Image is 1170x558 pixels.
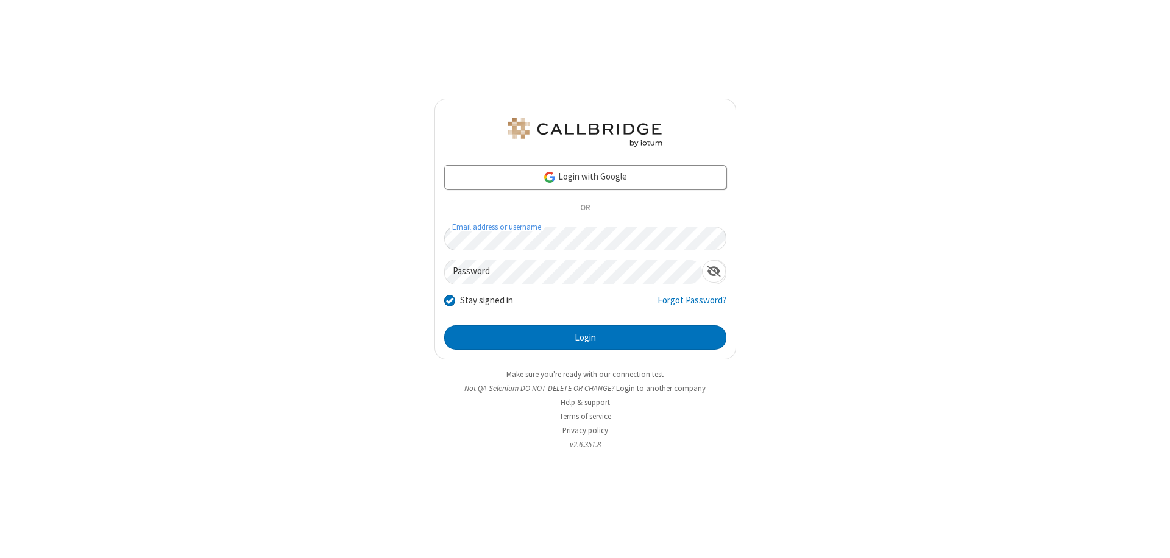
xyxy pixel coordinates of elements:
input: Password [445,260,702,284]
button: Login to another company [616,383,706,394]
img: google-icon.png [543,171,556,184]
a: Privacy policy [562,425,608,436]
li: v2.6.351.8 [434,439,736,450]
a: Terms of service [559,411,611,422]
input: Email address or username [444,227,726,250]
a: Login with Google [444,165,726,189]
a: Make sure you're ready with our connection test [506,369,664,380]
div: Show password [702,260,726,283]
button: Login [444,325,726,350]
li: Not QA Selenium DO NOT DELETE OR CHANGE? [434,383,736,394]
img: QA Selenium DO NOT DELETE OR CHANGE [506,118,664,147]
a: Forgot Password? [658,294,726,317]
label: Stay signed in [460,294,513,308]
span: OR [575,200,595,217]
a: Help & support [561,397,610,408]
